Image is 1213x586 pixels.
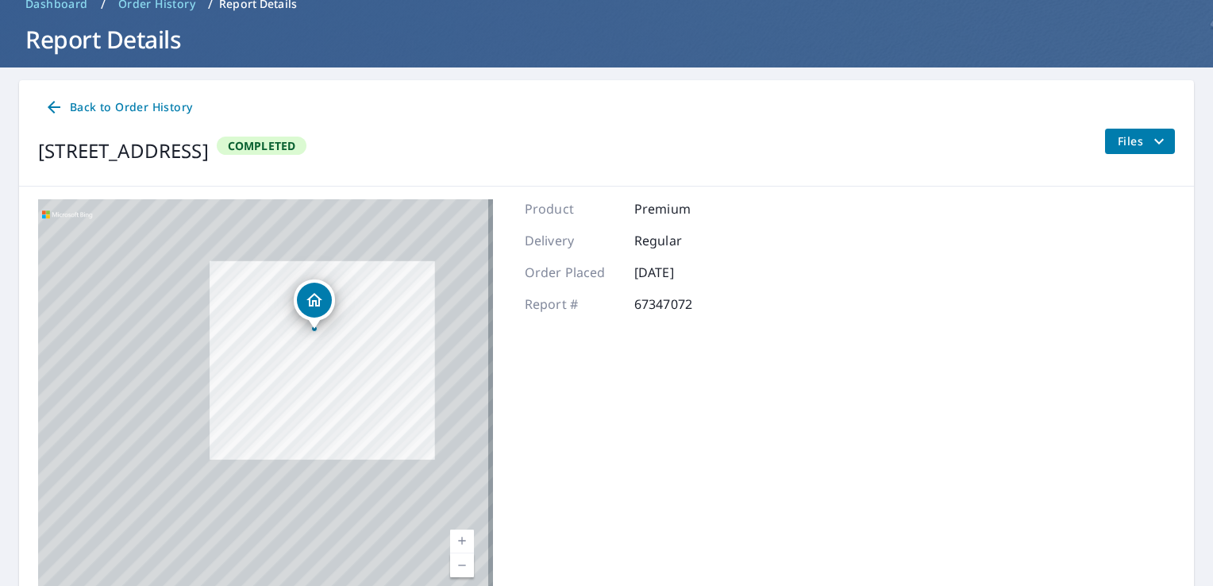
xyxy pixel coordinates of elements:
[525,295,620,314] p: Report #
[634,263,730,282] p: [DATE]
[450,530,474,553] a: Current Level 19, Zoom In
[450,553,474,577] a: Current Level 19, Zoom Out
[525,263,620,282] p: Order Placed
[634,295,730,314] p: 67347072
[38,93,198,122] a: Back to Order History
[218,138,306,153] span: Completed
[38,137,209,165] div: [STREET_ADDRESS]
[634,231,730,250] p: Regular
[525,231,620,250] p: Delivery
[634,199,730,218] p: Premium
[44,98,192,118] span: Back to Order History
[1104,129,1175,154] button: filesDropdownBtn-67347072
[294,280,335,329] div: Dropped pin, building 1, Residential property, 2210 Glenross Dr Uniontown, OH 44685
[525,199,620,218] p: Product
[1118,132,1169,151] span: Files
[19,23,1194,56] h1: Report Details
